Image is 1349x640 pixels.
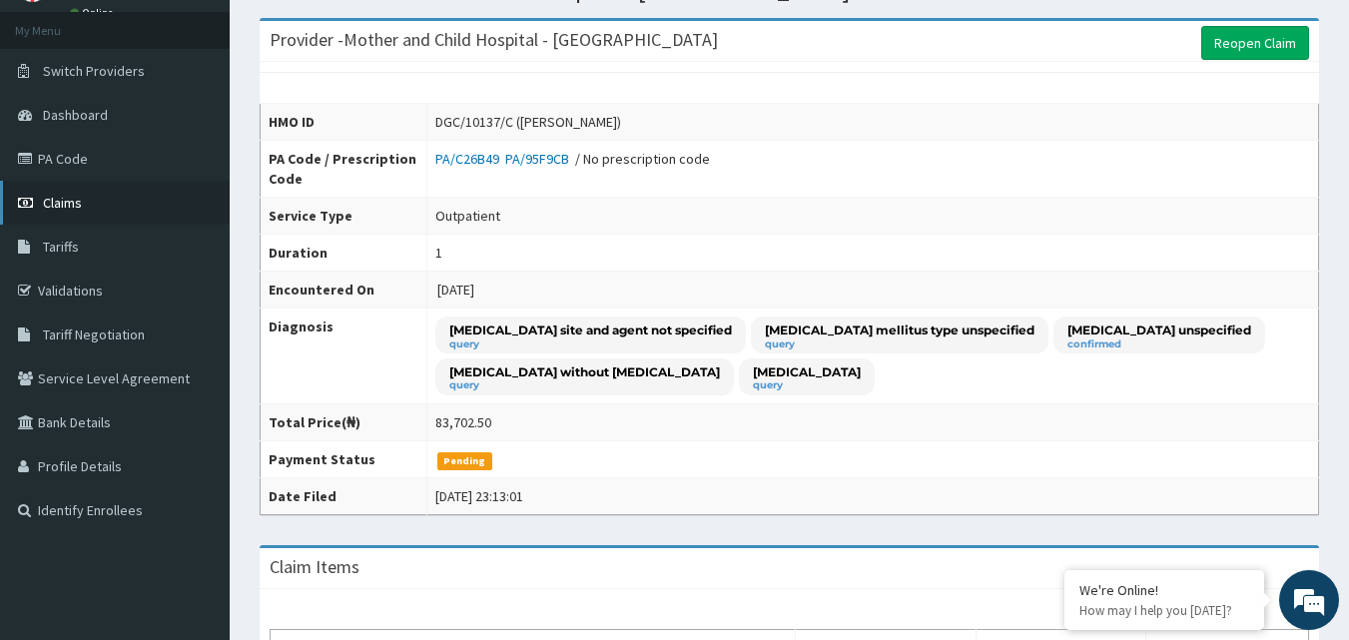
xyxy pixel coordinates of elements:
p: [MEDICAL_DATA] without [MEDICAL_DATA] [449,363,720,380]
div: Outpatient [435,206,500,226]
span: Dashboard [43,106,108,124]
h3: Provider - Mother and Child Hospital - [GEOGRAPHIC_DATA] [270,31,718,49]
th: PA Code / Prescription Code [261,141,427,198]
p: [MEDICAL_DATA] mellitus type unspecified [765,321,1034,338]
h3: Claim Items [270,558,359,576]
div: We're Online! [1079,581,1249,599]
th: Diagnosis [261,309,427,404]
div: 83,702.50 [435,412,491,432]
span: [DATE] [437,281,474,299]
div: DGC/10137/C ([PERSON_NAME]) [435,112,621,132]
th: Encountered On [261,272,427,309]
a: PA/95F9CB [505,150,575,168]
span: Tariff Negotiation [43,325,145,343]
th: Service Type [261,198,427,235]
th: Duration [261,235,427,272]
small: confirmed [1067,339,1251,349]
div: [DATE] 23:13:01 [435,486,523,506]
a: Online [70,6,118,20]
div: / No prescription code [435,149,710,169]
div: 1 [435,243,442,263]
span: Claims [43,194,82,212]
small: query [449,380,720,390]
th: Payment Status [261,441,427,478]
p: [MEDICAL_DATA] unspecified [1067,321,1251,338]
p: [MEDICAL_DATA] [753,363,861,380]
small: query [449,339,732,349]
th: HMO ID [261,104,427,141]
small: query [765,339,1034,349]
span: Pending [437,452,492,470]
th: Date Filed [261,478,427,515]
a: Reopen Claim [1201,26,1309,60]
a: PA/C26B49 [435,150,505,168]
span: Tariffs [43,238,79,256]
span: Switch Providers [43,62,145,80]
p: How may I help you today? [1079,602,1249,619]
th: Total Price(₦) [261,404,427,441]
small: query [753,380,861,390]
p: [MEDICAL_DATA] site and agent not specified [449,321,732,338]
